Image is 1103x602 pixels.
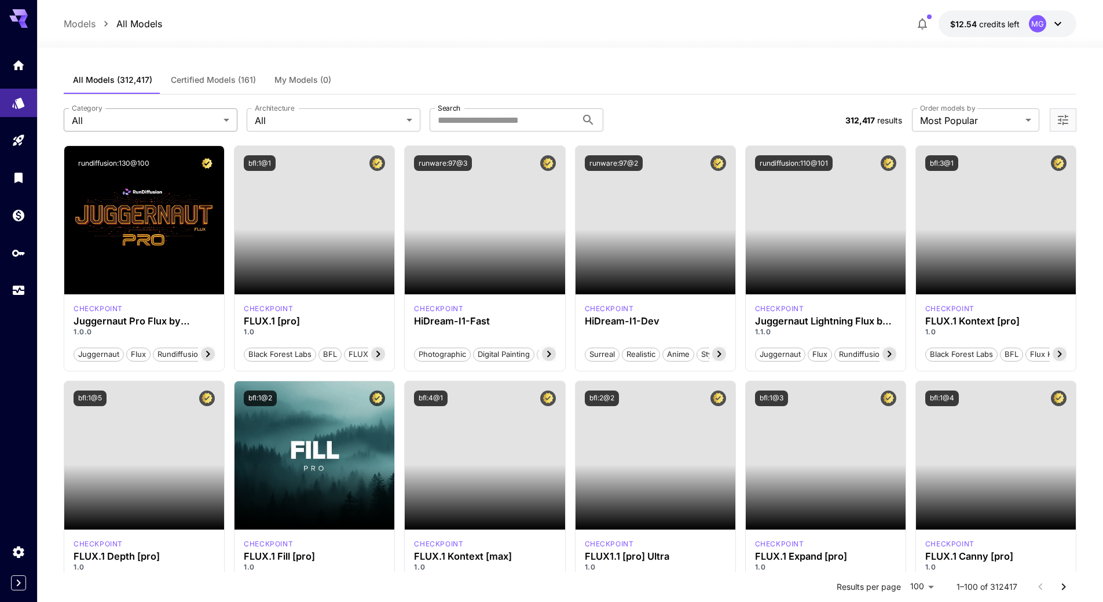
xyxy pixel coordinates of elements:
span: BFL [319,349,341,360]
button: Certified Model – Vetted for best performance and includes a commercial license. [710,155,726,171]
span: BFL [1001,349,1023,360]
span: flux [808,349,831,360]
p: checkpoint [414,539,463,549]
button: bfl:1@1 [244,155,276,171]
p: checkpoint [244,304,293,314]
span: Digital Painting [474,349,534,360]
span: Cinematic [537,349,581,360]
div: Playground [12,133,25,148]
button: rundiffusion:130@100 [74,155,154,171]
p: checkpoint [925,304,974,314]
h3: Juggernaut Pro Flux by RunDiffusion [74,316,215,327]
span: Surreal [585,349,619,360]
div: fluxultra [585,539,634,549]
div: API Keys [12,246,25,260]
span: Flux Kontext [1026,349,1079,360]
span: flux [127,349,150,360]
span: Most Popular [920,114,1021,127]
h3: FLUX.1 Depth [pro] [74,551,215,562]
button: bfl:4@1 [414,391,448,406]
button: Expand sidebar [11,575,26,590]
p: 1.0.0 [74,327,215,337]
div: fluxpro [755,539,804,549]
button: Photographic [414,346,471,362]
button: rundiffusion [834,346,889,362]
span: results [877,115,902,125]
button: bfl:1@3 [755,391,788,406]
p: checkpoint [585,539,634,549]
button: Anime [662,346,694,362]
span: juggernaut [756,349,805,360]
button: runware:97@3 [414,155,472,171]
span: FLUX.1 [pro] [345,349,397,360]
button: bfl:1@5 [74,391,107,406]
div: MG [1029,15,1046,32]
p: 1.0 [74,562,215,572]
p: 1.0 [585,562,726,572]
button: Certified Model – Vetted for best performance and includes a commercial license. [881,391,896,406]
button: Certified Model – Vetted for best performance and includes a commercial license. [1051,155,1067,171]
span: My Models (0) [274,75,331,85]
p: checkpoint [74,304,123,314]
button: Certified Model – Vetted for best performance and includes a commercial license. [369,155,385,171]
span: All [72,114,219,127]
button: Certified Model – Vetted for best performance and includes a commercial license. [1051,391,1067,406]
button: rundiffusion:110@101 [755,155,833,171]
span: rundiffusion [835,349,888,360]
h3: FLUX.1 [pro] [244,316,385,327]
button: Black Forest Labs [244,346,316,362]
button: Certified Model – Vetted for best performance and includes a commercial license. [540,391,556,406]
button: Surreal [585,346,620,362]
button: Stylized [697,346,734,362]
h3: Juggernaut Lightning Flux by RunDiffusion [755,316,896,327]
span: Certified Models (161) [171,75,256,85]
p: Models [64,17,96,31]
button: Cinematic [537,346,581,362]
span: Realistic [622,349,659,360]
p: 1.0 [755,562,896,572]
button: bfl:1@4 [925,391,959,406]
button: Certified Model – Vetted for best performance and includes a commercial license. [199,391,215,406]
button: flux [808,346,832,362]
button: FLUX.1 [pro] [344,346,398,362]
a: All Models [116,17,162,31]
div: $12.5439 [950,18,1020,30]
button: Certified Model – Vetted for best performance and includes a commercial license. [881,155,896,171]
div: Usage [12,283,25,298]
p: 1.1.0 [755,327,896,337]
p: 1–100 of 312417 [957,581,1017,593]
label: Architecture [255,103,294,113]
button: Black Forest Labs [925,346,998,362]
span: 312,417 [845,115,875,125]
h3: FLUX1.1 [pro] Ultra [585,551,726,562]
p: 1.0 [244,562,385,572]
span: All [255,114,402,127]
p: checkpoint [755,304,804,314]
div: Models [12,92,25,107]
div: FLUX.1 Kontext [pro] [925,316,1067,327]
div: Wallet [12,208,25,222]
button: Certified Model – Vetted for best performance and includes a commercial license. [369,391,385,406]
h3: HiDream-I1-Dev [585,316,726,327]
p: checkpoint [925,539,974,549]
div: HiDream Fast [414,304,463,314]
div: fluxpro [244,304,293,314]
span: juggernaut [74,349,123,360]
button: runware:97@2 [585,155,643,171]
button: rundiffusion [153,346,207,362]
h3: FLUX.1 Expand [pro] [755,551,896,562]
button: Realistic [622,346,660,362]
button: juggernaut [74,346,124,362]
div: FLUX.1 Kontext [pro] [925,304,974,314]
label: Category [72,103,102,113]
button: bfl:1@2 [244,391,277,406]
button: Certified Model – Vetted for best performance and includes a commercial license. [199,155,215,171]
h3: FLUX.1 Kontext [max] [414,551,555,562]
h3: FLUX.1 Canny [pro] [925,551,1067,562]
div: fluxpro [74,539,123,549]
